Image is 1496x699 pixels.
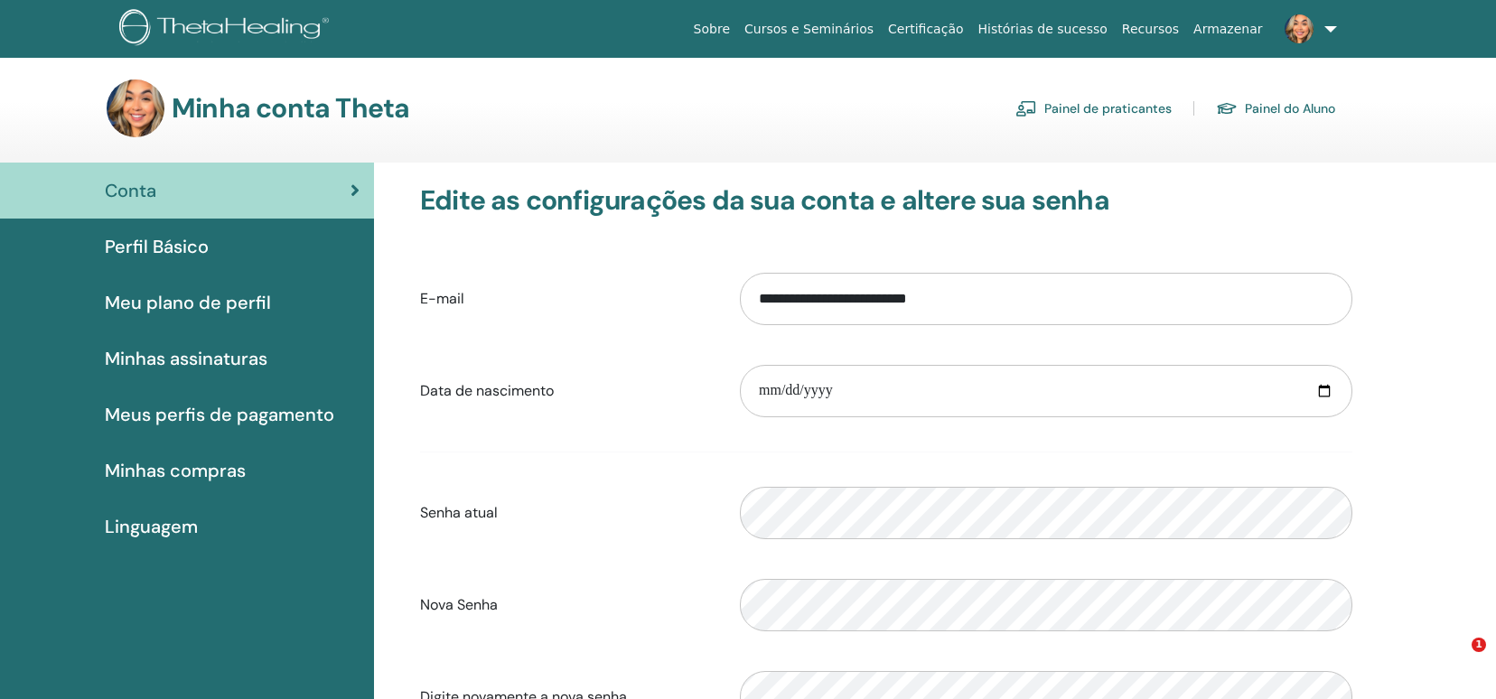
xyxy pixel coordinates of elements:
iframe: Intercom live chat [1435,638,1478,681]
img: graduation-cap.svg [1216,101,1238,116]
span: Minhas assinaturas [105,345,267,372]
img: default.jpg [1285,14,1314,43]
h3: Minha conta Theta [172,92,409,125]
label: Nova Senha [407,588,726,622]
label: E-mail [407,282,726,316]
span: 1 [1472,638,1486,652]
a: Recursos [1115,13,1186,46]
label: Senha atual [407,496,726,530]
a: Cursos e Seminários [737,13,881,46]
span: Linguagem [105,513,198,540]
a: Painel do Aluno [1216,94,1335,123]
span: Conta [105,177,156,204]
a: Certificação [881,13,970,46]
label: Data de nascimento [407,374,726,408]
span: Meus perfis de pagamento [105,401,334,428]
img: chalkboard-teacher.svg [1015,100,1037,116]
img: logo.png [119,9,335,50]
a: Histórias de sucesso [971,13,1115,46]
a: Painel de praticantes [1015,94,1172,123]
span: Perfil Básico [105,233,209,260]
a: Armazenar [1186,13,1269,46]
h3: Edite as configurações da sua conta e altere sua senha [420,184,1352,217]
span: Minhas compras [105,457,246,484]
a: Sobre [687,13,737,46]
span: Meu plano de perfil [105,289,271,316]
img: default.jpg [107,79,164,137]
